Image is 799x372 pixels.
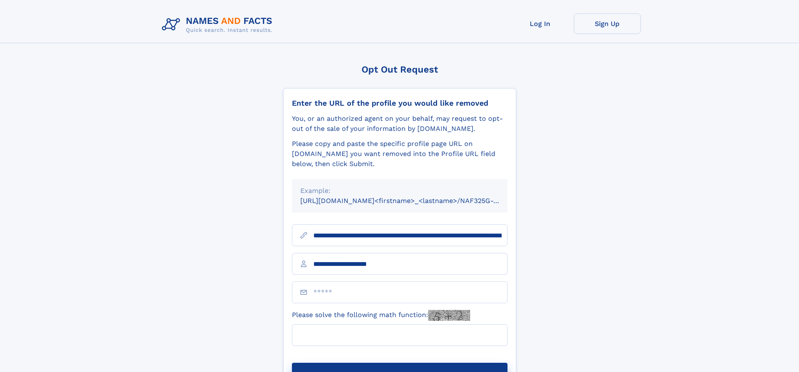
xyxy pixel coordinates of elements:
[292,310,470,321] label: Please solve the following math function:
[300,186,499,196] div: Example:
[300,197,523,205] small: [URL][DOMAIN_NAME]<firstname>_<lastname>/NAF325G-xxxxxxxx
[159,13,279,36] img: Logo Names and Facts
[292,139,508,169] div: Please copy and paste the specific profile page URL on [DOMAIN_NAME] you want removed into the Pr...
[283,64,516,75] div: Opt Out Request
[292,114,508,134] div: You, or an authorized agent on your behalf, may request to opt-out of the sale of your informatio...
[507,13,574,34] a: Log In
[292,99,508,108] div: Enter the URL of the profile you would like removed
[574,13,641,34] a: Sign Up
